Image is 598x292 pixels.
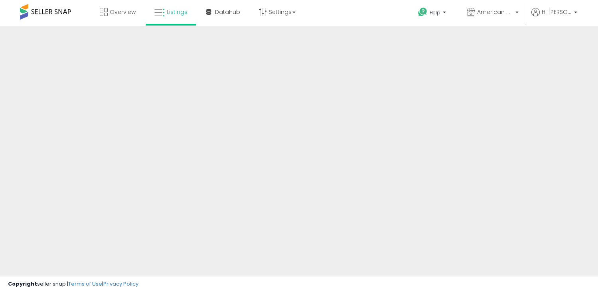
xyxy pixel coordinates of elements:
span: DataHub [215,8,240,16]
a: Hi [PERSON_NAME] [531,8,577,26]
span: Overview [110,8,136,16]
span: Hi [PERSON_NAME] [542,8,572,16]
a: Terms of Use [68,280,102,288]
span: American Apollo [477,8,513,16]
i: Get Help [418,7,428,17]
a: Help [412,1,454,26]
a: Privacy Policy [103,280,138,288]
strong: Copyright [8,280,37,288]
span: Help [430,9,440,16]
span: Listings [167,8,187,16]
div: seller snap | | [8,280,138,288]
